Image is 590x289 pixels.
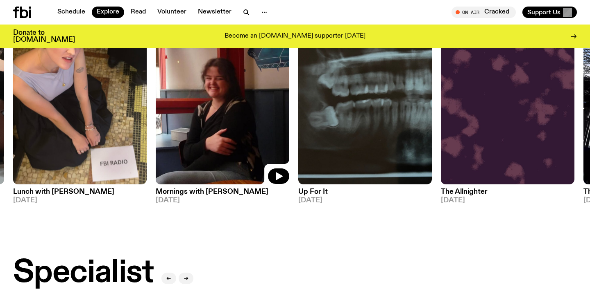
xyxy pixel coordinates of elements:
a: Schedule [52,7,90,18]
a: Mornings with [PERSON_NAME][DATE] [156,184,289,204]
h2: Specialist [13,258,153,289]
span: [DATE] [156,197,289,204]
a: Newsletter [193,7,236,18]
p: Become an [DOMAIN_NAME] supporter [DATE] [225,33,365,40]
button: On AirCracked [452,7,516,18]
h3: The Allnighter [441,188,574,195]
a: Read [126,7,151,18]
h3: Up For It [298,188,432,195]
h3: Lunch with [PERSON_NAME] [13,188,147,195]
span: [DATE] [298,197,432,204]
span: Support Us [527,9,560,16]
a: Up For It[DATE] [298,184,432,204]
img: SLC lunch cover [13,7,147,184]
span: [DATE] [441,197,574,204]
a: Volunteer [152,7,191,18]
a: The Allnighter[DATE] [441,184,574,204]
a: Lunch with [PERSON_NAME][DATE] [13,184,147,204]
h3: Mornings with [PERSON_NAME] [156,188,289,195]
span: [DATE] [13,197,147,204]
h3: Donate to [DOMAIN_NAME] [13,29,75,43]
a: Explore [92,7,124,18]
button: Support Us [522,7,577,18]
